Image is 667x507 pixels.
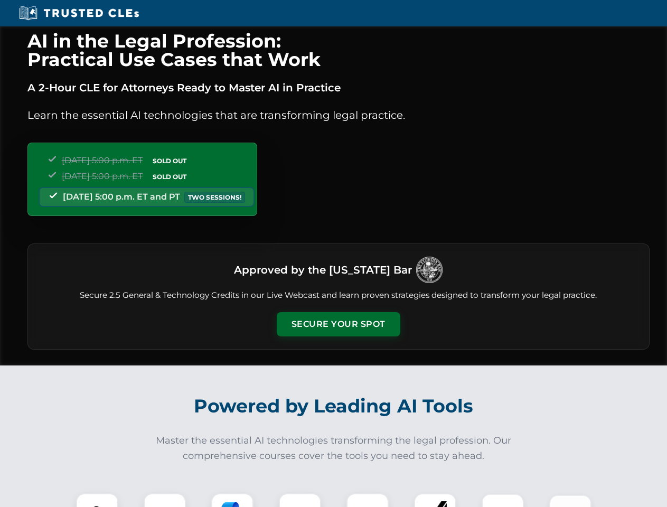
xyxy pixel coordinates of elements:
img: Logo [416,257,443,283]
span: SOLD OUT [149,171,190,182]
p: Learn the essential AI technologies that are transforming legal practice. [27,107,650,124]
span: [DATE] 5:00 p.m. ET [62,171,143,181]
p: Secure 2.5 General & Technology Credits in our Live Webcast and learn proven strategies designed ... [41,289,636,302]
p: Master the essential AI technologies transforming the legal profession. Our comprehensive courses... [149,433,519,464]
span: SOLD OUT [149,155,190,166]
h3: Approved by the [US_STATE] Bar [234,260,412,279]
img: Trusted CLEs [16,5,142,21]
h2: Powered by Leading AI Tools [41,388,626,425]
p: A 2-Hour CLE for Attorneys Ready to Master AI in Practice [27,79,650,96]
span: [DATE] 5:00 p.m. ET [62,155,143,165]
button: Secure Your Spot [277,312,400,336]
h1: AI in the Legal Profession: Practical Use Cases that Work [27,32,650,69]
